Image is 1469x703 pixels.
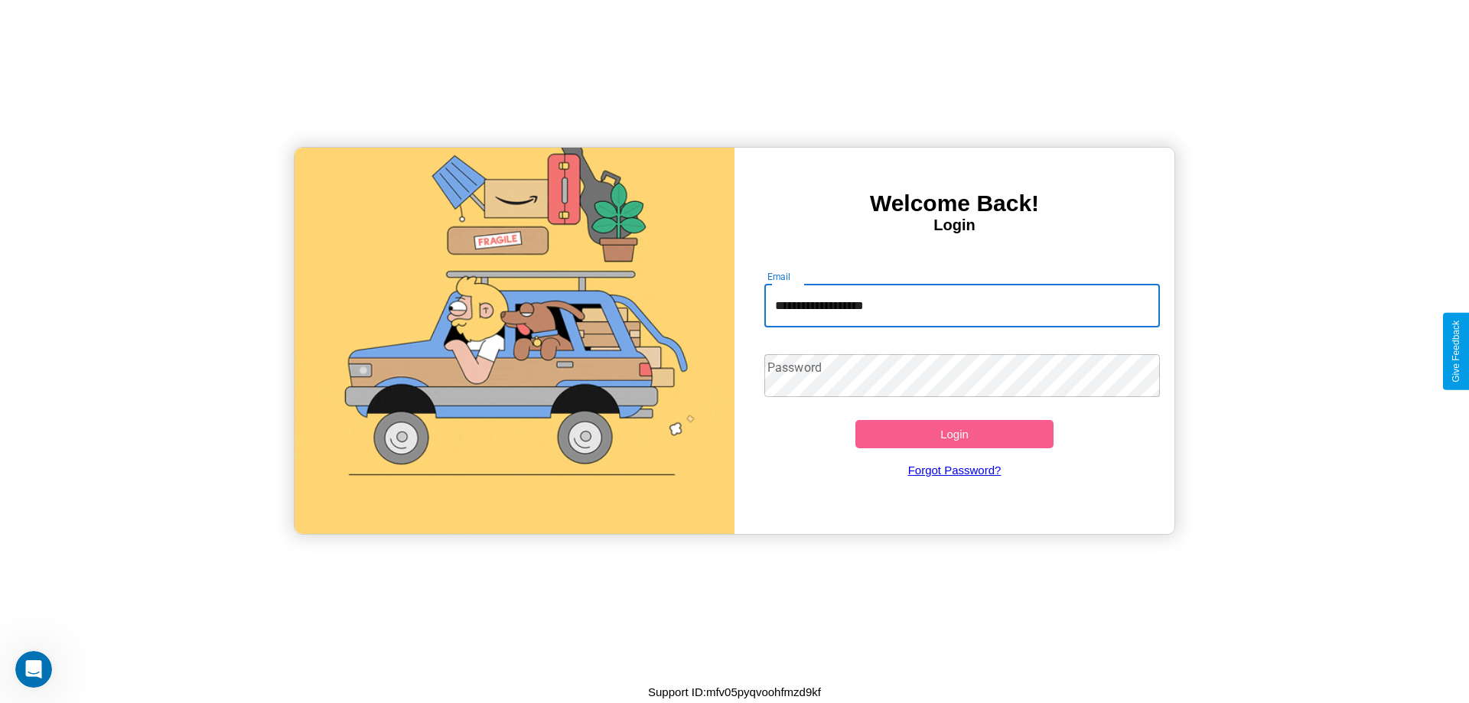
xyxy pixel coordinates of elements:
button: Login [855,420,1054,448]
p: Support ID: mfv05pyqvoohfmzd9kf [648,682,821,702]
h4: Login [734,216,1174,234]
label: Email [767,270,791,283]
div: Give Feedback [1451,321,1461,382]
img: gif [295,148,734,534]
iframe: Intercom live chat [15,651,52,688]
a: Forgot Password? [757,448,1153,492]
h3: Welcome Back! [734,190,1174,216]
